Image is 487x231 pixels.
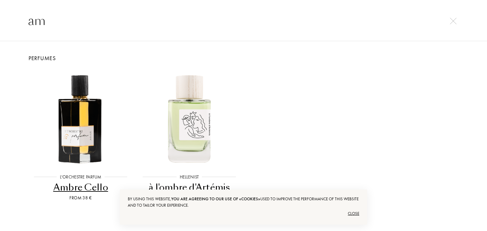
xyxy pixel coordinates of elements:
[128,196,359,209] div: By using this website, used to improve the performance of this website and to tailor your experie...
[26,62,135,209] a: Ambre CelloL'Orchestre ParfumAmbre CelloFrom 38 €
[140,69,238,167] img: à l'ombre d'Artémis
[450,18,457,24] img: cross.svg
[177,174,202,180] div: Hellenist
[29,181,133,194] div: Ambre Cello
[138,181,241,194] div: à l'ombre d'Artémis
[128,209,359,219] div: Close
[22,54,465,62] div: Perfumes
[15,11,472,30] input: Search
[57,174,105,180] div: L'Orchestre Parfum
[171,196,260,202] span: you are agreeing to our use of «cookies»
[29,195,133,201] div: From 38 €
[135,62,244,209] a: à l'ombre d'ArtémisHellenistà l'ombre d'ArtémisFrom 38 €
[32,69,129,167] img: Ambre Cello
